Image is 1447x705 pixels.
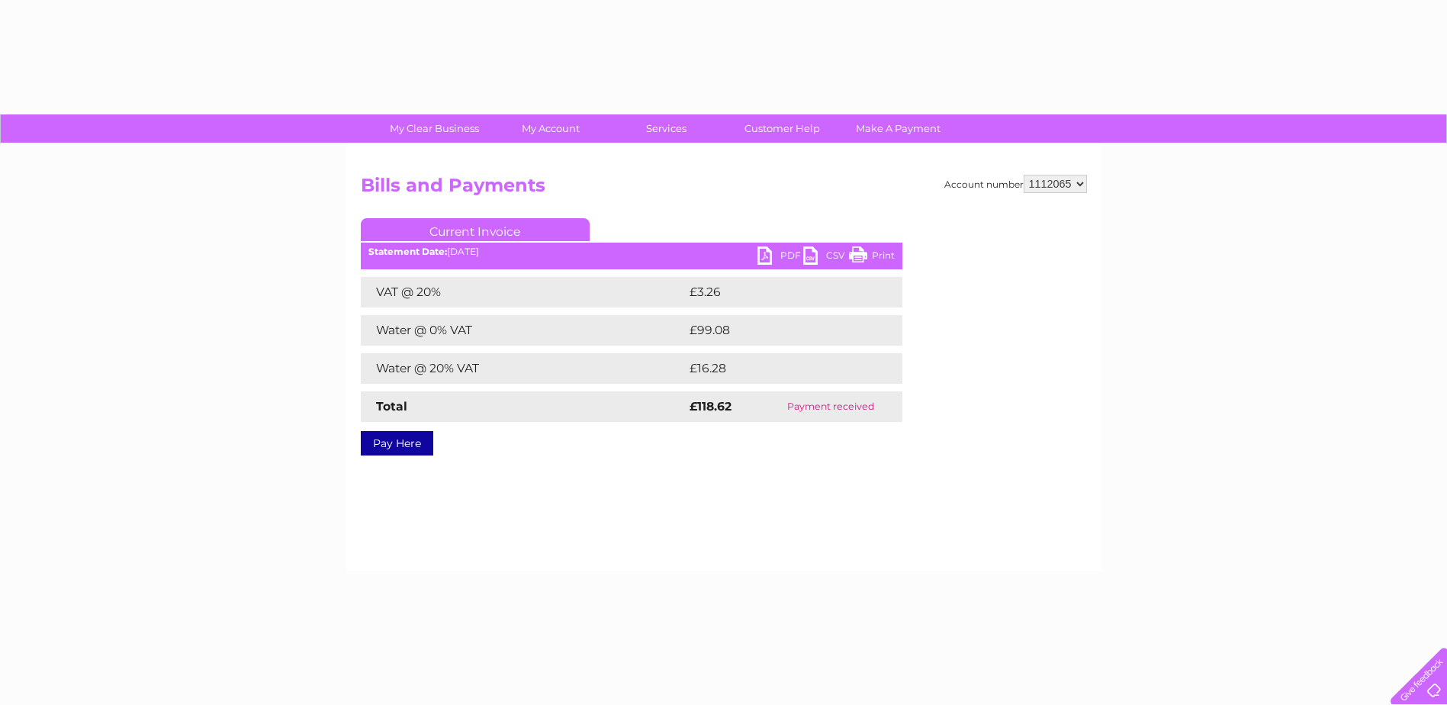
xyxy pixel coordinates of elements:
[361,353,686,384] td: Water @ 20% VAT
[361,315,686,346] td: Water @ 0% VAT
[603,114,729,143] a: Services
[757,246,803,269] a: PDF
[361,175,1087,204] h2: Bills and Payments
[371,114,497,143] a: My Clear Business
[849,246,895,269] a: Print
[361,246,902,257] div: [DATE]
[835,114,961,143] a: Make A Payment
[686,315,873,346] td: £99.08
[803,246,849,269] a: CSV
[944,175,1087,193] div: Account number
[368,246,447,257] b: Statement Date:
[361,277,686,307] td: VAT @ 20%
[690,399,732,414] strong: £118.62
[719,114,845,143] a: Customer Help
[487,114,613,143] a: My Account
[376,399,407,414] strong: Total
[760,391,902,422] td: Payment received
[361,431,433,456] a: Pay Here
[686,353,870,384] td: £16.28
[686,277,867,307] td: £3.26
[361,218,590,241] a: Current Invoice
